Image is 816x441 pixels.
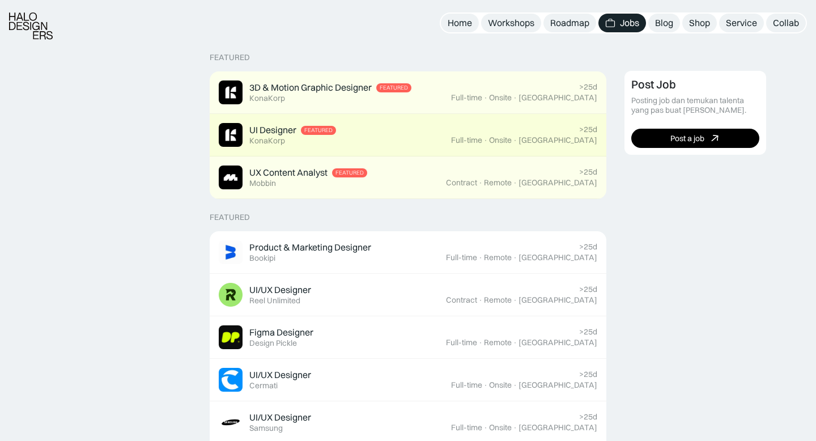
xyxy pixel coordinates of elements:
[488,17,534,29] div: Workshops
[483,380,488,390] div: ·
[579,125,597,134] div: >25d
[489,380,512,390] div: Onsite
[210,274,606,316] a: Job ImageUI/UX DesignerReel Unlimited>25dContract·Remote·[GEOGRAPHIC_DATA]
[249,82,372,94] div: 3D & Motion Graphic Designer
[210,213,250,222] div: Featured
[579,242,597,252] div: >25d
[513,178,517,188] div: ·
[219,368,243,392] img: Job Image
[210,114,606,156] a: Job ImageUI DesignerFeaturedKonaKorp>25dFull-time·Onsite·[GEOGRAPHIC_DATA]
[249,284,311,296] div: UI/UX Designer
[513,295,517,305] div: ·
[451,135,482,145] div: Full-time
[249,94,285,103] div: KonaKorp
[484,253,512,262] div: Remote
[210,71,606,114] a: Job Image3D & Motion Graphic DesignerFeaturedKonaKorp>25dFull-time·Onsite·[GEOGRAPHIC_DATA]
[579,370,597,379] div: >25d
[446,253,477,262] div: Full-time
[451,423,482,432] div: Full-time
[219,80,243,104] img: Job Image
[249,423,283,433] div: Samsung
[210,231,606,274] a: Job ImageProduct & Marketing DesignerBookipi>25dFull-time·Remote·[GEOGRAPHIC_DATA]
[219,410,243,434] img: Job Image
[631,78,676,91] div: Post Job
[550,17,589,29] div: Roadmap
[773,17,799,29] div: Collab
[249,338,297,348] div: Design Pickle
[446,295,477,305] div: Contract
[484,295,512,305] div: Remote
[579,327,597,337] div: >25d
[518,178,597,188] div: [GEOGRAPHIC_DATA]
[219,283,243,307] img: Job Image
[513,423,517,432] div: ·
[689,17,710,29] div: Shop
[219,325,243,349] img: Job Image
[210,53,250,62] div: Featured
[489,135,512,145] div: Onsite
[631,129,759,148] a: Post a job
[478,338,483,347] div: ·
[335,169,364,176] div: Featured
[518,380,597,390] div: [GEOGRAPHIC_DATA]
[380,84,408,91] div: Featured
[513,380,517,390] div: ·
[219,166,243,189] img: Job Image
[210,156,606,199] a: Job ImageUX Content AnalystFeaturedMobbin>25dContract·Remote·[GEOGRAPHIC_DATA]
[543,14,596,32] a: Roadmap
[481,14,541,32] a: Workshops
[451,93,482,103] div: Full-time
[518,135,597,145] div: [GEOGRAPHIC_DATA]
[210,359,606,401] a: Job ImageUI/UX DesignerCermati>25dFull-time·Onsite·[GEOGRAPHIC_DATA]
[518,253,597,262] div: [GEOGRAPHIC_DATA]
[655,17,673,29] div: Blog
[766,14,806,32] a: Collab
[249,253,275,263] div: Bookipi
[719,14,764,32] a: Service
[489,423,512,432] div: Onsite
[441,14,479,32] a: Home
[249,241,371,253] div: Product & Marketing Designer
[483,423,488,432] div: ·
[304,127,333,134] div: Featured
[478,253,483,262] div: ·
[249,136,285,146] div: KonaKorp
[249,381,278,391] div: Cermati
[682,14,717,32] a: Shop
[448,17,472,29] div: Home
[620,17,639,29] div: Jobs
[631,96,759,115] div: Posting job dan temukan talenta yang pas buat [PERSON_NAME].
[483,93,488,103] div: ·
[249,326,313,338] div: Figma Designer
[451,380,482,390] div: Full-time
[579,285,597,294] div: >25d
[484,178,512,188] div: Remote
[249,296,300,306] div: Reel Unlimited
[249,124,296,136] div: UI Designer
[518,423,597,432] div: [GEOGRAPHIC_DATA]
[219,123,243,147] img: Job Image
[484,338,512,347] div: Remote
[478,178,483,188] div: ·
[513,338,517,347] div: ·
[210,316,606,359] a: Job ImageFigma DesignerDesign Pickle>25dFull-time·Remote·[GEOGRAPHIC_DATA]
[446,178,477,188] div: Contract
[219,240,243,264] img: Job Image
[513,253,517,262] div: ·
[579,167,597,177] div: >25d
[249,167,328,179] div: UX Content Analyst
[598,14,646,32] a: Jobs
[483,135,488,145] div: ·
[478,295,483,305] div: ·
[670,134,704,143] div: Post a job
[579,412,597,422] div: >25d
[249,412,311,423] div: UI/UX Designer
[249,369,311,381] div: UI/UX Designer
[518,295,597,305] div: [GEOGRAPHIC_DATA]
[513,93,517,103] div: ·
[518,93,597,103] div: [GEOGRAPHIC_DATA]
[249,179,276,188] div: Mobbin
[489,93,512,103] div: Onsite
[726,17,757,29] div: Service
[513,135,517,145] div: ·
